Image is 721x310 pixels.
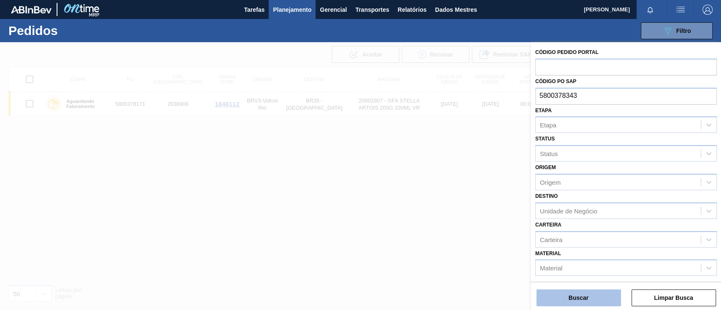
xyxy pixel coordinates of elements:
[397,6,426,13] font: Relatórios
[11,6,52,13] img: TNhmsLtSVTkK8tSr43FrP2fwEKptu5GPRR3wAAAABJRU5ErkJggg==
[675,5,686,15] img: ações do usuário
[535,164,556,170] font: Origem
[355,6,389,13] font: Transportes
[435,6,477,13] font: Dados Mestres
[540,207,597,214] font: Unidade de Negócio
[273,6,311,13] font: Planejamento
[535,78,576,84] font: Código PO SAP
[320,6,347,13] font: Gerencial
[676,27,691,34] font: Filtro
[535,108,552,113] font: Etapa
[535,193,558,199] font: Destino
[535,136,555,142] font: Status
[540,178,560,186] font: Origem
[637,4,664,16] button: Notificações
[535,49,599,55] font: Código Pedido Portal
[535,222,561,228] font: Carteira
[244,6,265,13] font: Tarefas
[641,22,713,39] button: Filtro
[540,264,562,272] font: Material
[584,6,630,13] font: [PERSON_NAME]
[540,150,558,157] font: Status
[702,5,713,15] img: Sair
[540,236,562,243] font: Carteira
[535,251,561,256] font: Material
[8,24,58,38] font: Pedidos
[540,121,556,129] font: Etapa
